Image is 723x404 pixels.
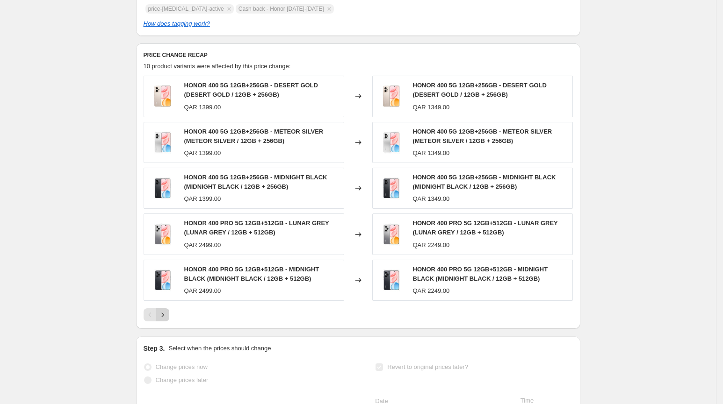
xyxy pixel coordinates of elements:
span: Time [521,397,534,404]
img: HONOR-400-5G-12GB_256GB-METEOR-SILVER_c21dfa08-2917-4bbb-ad9d-e8ba2124410d_80x.jpg [149,128,177,156]
h2: Step 3. [144,344,165,353]
div: QAR 2249.00 [413,241,450,250]
span: 10 product variants were affected by this price change: [144,63,291,70]
div: QAR 1399.00 [184,194,221,204]
span: Change prices now [156,363,208,370]
div: QAR 1399.00 [184,149,221,158]
span: HONOR 400 5G 12GB+256GB - MIDNIGHT BLACK (MIDNIGHT BLACK / 12GB + 256GB) [413,174,556,190]
img: HONOR-400-5G-12GB_256GB-DESERT-GOLD_0ddde5d3-c952-42fa-84b7-8f967a8bbd57_80x.jpg [149,82,177,110]
div: QAR 1399.00 [184,103,221,112]
nav: Pagination [144,308,169,321]
span: Revert to original prices later? [387,363,468,370]
button: Next [156,308,169,321]
span: HONOR 400 5G 12GB+256GB - DESERT GOLD (DESERT GOLD / 12GB + 256GB) [413,82,547,98]
a: How does tagging work? [144,20,210,27]
div: QAR 1349.00 [413,194,450,204]
h6: PRICE CHANGE RECAP [144,51,573,59]
div: QAR 2249.00 [413,286,450,296]
div: QAR 1349.00 [413,149,450,158]
span: HONOR 400 5G 12GB+256GB - METEOR SILVER (METEOR SILVER / 12GB + 256GB) [184,128,324,144]
img: HONOR-400-5G-12GB_256GB-METEOR-SILVER_c21dfa08-2917-4bbb-ad9d-e8ba2124410d_80x.jpg [377,128,405,156]
img: HONOR-400-5G-12GB_256GB-DESERT-GOLD_0ddde5d3-c952-42fa-84b7-8f967a8bbd57_80x.jpg [377,82,405,110]
div: QAR 1349.00 [413,103,450,112]
span: HONOR 400 PRO 5G 12GB+512GB - LUNAR GREY (LUNAR GREY / 12GB + 512GB) [413,220,558,236]
span: Change prices later [156,376,209,383]
img: HONOR-400-PRO-5G-12GB_512GB-LUNAR-GREY_d86a212c-080b-4b1e-81c0-3c7aa7cdf2c7_80x.jpg [149,220,177,248]
span: HONOR 400 PRO 5G 12GB+512GB - MIDNIGHT BLACK (MIDNIGHT BLACK / 12GB + 512GB) [413,266,548,282]
span: HONOR 400 5G 12GB+256GB - DESERT GOLD (DESERT GOLD / 12GB + 256GB) [184,82,318,98]
span: HONOR 400 5G 12GB+256GB - MIDNIGHT BLACK (MIDNIGHT BLACK / 12GB + 256GB) [184,174,327,190]
div: QAR 2499.00 [184,241,221,250]
span: HONOR 400 PRO 5G 12GB+512GB - MIDNIGHT BLACK (MIDNIGHT BLACK / 12GB + 512GB) [184,266,319,282]
img: HONOR-400-5G-12GB_256GB-MIDNIGHT-BLACK_6a3cb692-1b11-487f-b70d-f2bdfccf73c2_80x.jpg [377,174,405,202]
p: Select when the prices should change [168,344,271,353]
img: HONOR-400-PRO-5G-12GB_512GB-MIDNIGHT-BLACK_707420c5-83ed-4f94-b5d7-31a782abdb9a_80x.jpg [149,266,177,294]
span: HONOR 400 PRO 5G 12GB+512GB - LUNAR GREY (LUNAR GREY / 12GB + 512GB) [184,220,329,236]
div: QAR 2499.00 [184,286,221,296]
img: HONOR-400-PRO-5G-12GB_512GB-LUNAR-GREY_d86a212c-080b-4b1e-81c0-3c7aa7cdf2c7_80x.jpg [377,220,405,248]
img: HONOR-400-PRO-5G-12GB_512GB-MIDNIGHT-BLACK_707420c5-83ed-4f94-b5d7-31a782abdb9a_80x.jpg [377,266,405,294]
span: HONOR 400 5G 12GB+256GB - METEOR SILVER (METEOR SILVER / 12GB + 256GB) [413,128,552,144]
img: HONOR-400-5G-12GB_256GB-MIDNIGHT-BLACK_6a3cb692-1b11-487f-b70d-f2bdfccf73c2_80x.jpg [149,174,177,202]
